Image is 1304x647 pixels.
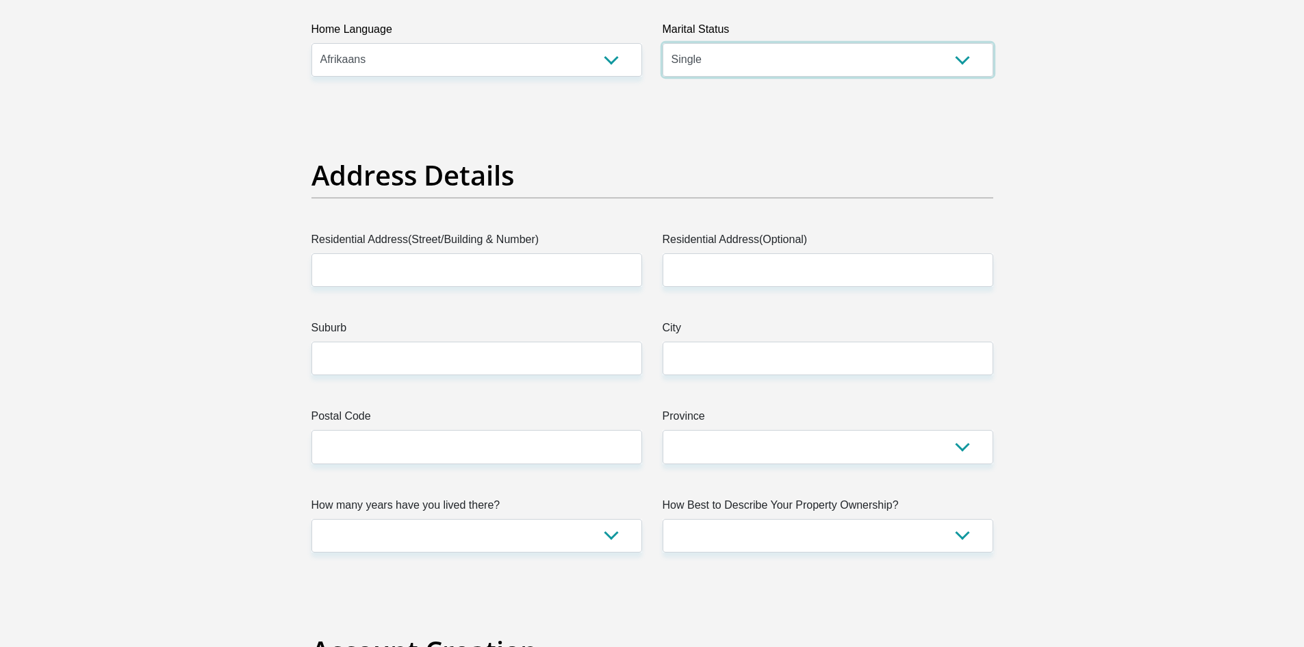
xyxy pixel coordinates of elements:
[663,342,993,375] input: City
[311,430,642,464] input: Postal Code
[663,430,993,464] select: Please Select a Province
[663,253,993,287] input: Address line 2 (Optional)
[311,408,642,430] label: Postal Code
[311,320,642,342] label: Suburb
[663,320,993,342] label: City
[663,519,993,553] select: Please select a value
[311,519,642,553] select: Please select a value
[311,253,642,287] input: Valid residential address
[311,342,642,375] input: Suburb
[311,231,642,253] label: Residential Address(Street/Building & Number)
[311,497,642,519] label: How many years have you lived there?
[663,408,993,430] label: Province
[311,159,993,192] h2: Address Details
[663,21,993,43] label: Marital Status
[663,497,993,519] label: How Best to Describe Your Property Ownership?
[663,231,993,253] label: Residential Address(Optional)
[311,21,642,43] label: Home Language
